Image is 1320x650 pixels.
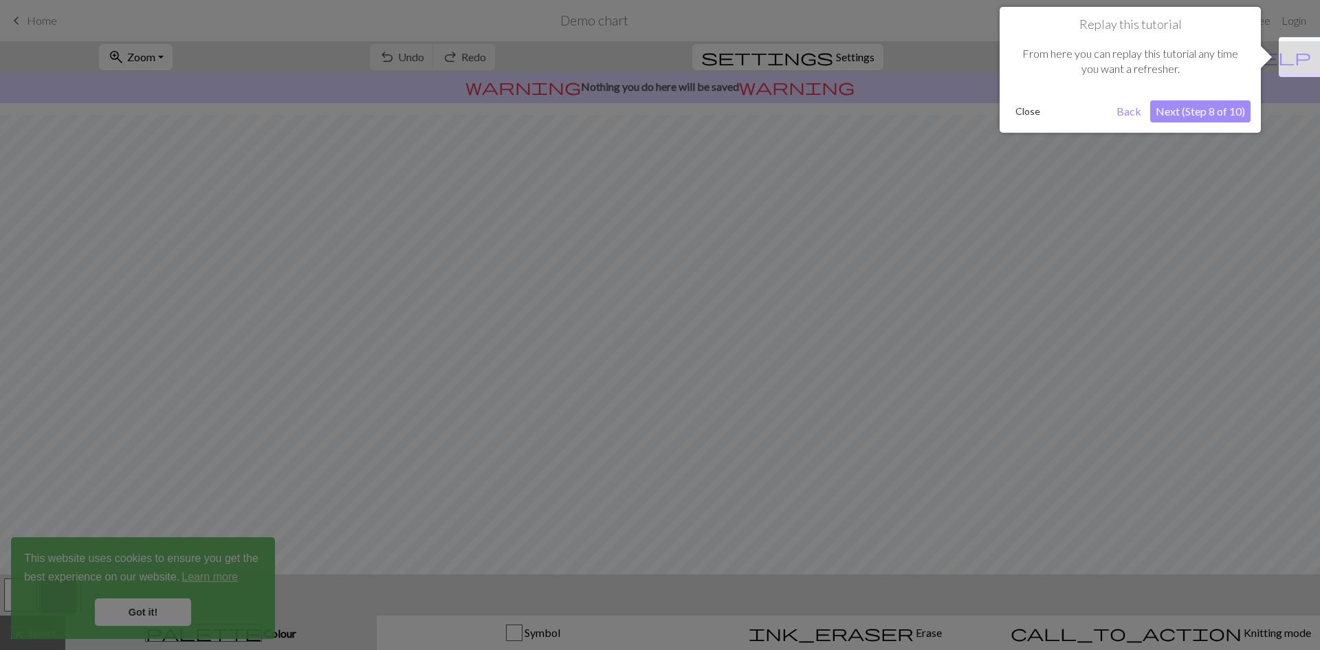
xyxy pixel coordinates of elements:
[1010,32,1251,91] div: From here you can replay this tutorial any time you want a refresher.
[1010,17,1251,32] h1: Replay this tutorial
[1111,100,1147,122] button: Back
[1150,100,1251,122] button: Next (Step 8 of 10)
[1010,101,1046,122] button: Close
[1000,7,1261,133] div: Replay this tutorial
